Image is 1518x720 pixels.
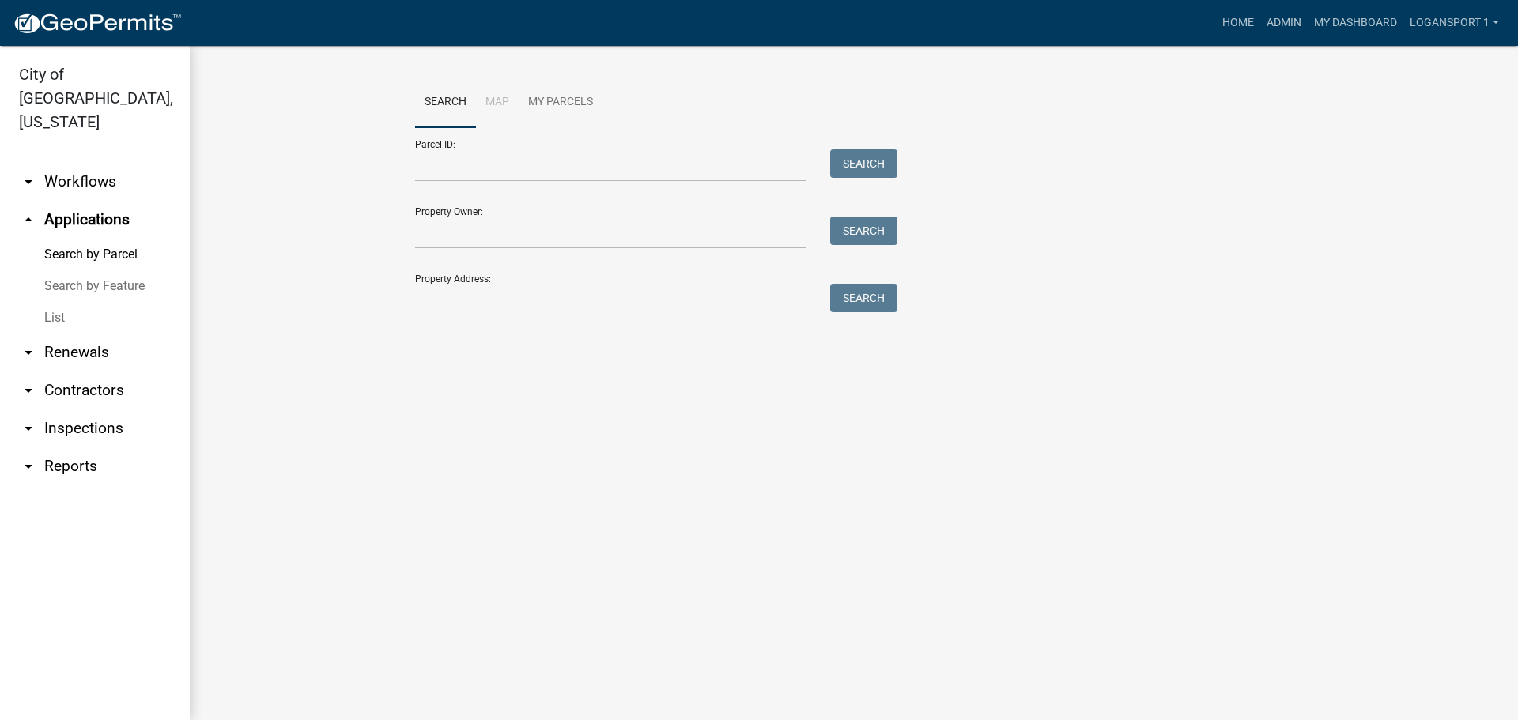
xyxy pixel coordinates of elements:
i: arrow_drop_down [19,457,38,476]
button: Search [830,217,897,245]
a: My Parcels [519,77,602,128]
button: Search [830,149,897,178]
a: Logansport 1 [1403,8,1505,38]
i: arrow_drop_up [19,210,38,229]
a: Admin [1260,8,1308,38]
i: arrow_drop_down [19,343,38,362]
i: arrow_drop_down [19,172,38,191]
a: Home [1216,8,1260,38]
a: Search [415,77,476,128]
a: My Dashboard [1308,8,1403,38]
button: Search [830,284,897,312]
i: arrow_drop_down [19,419,38,438]
i: arrow_drop_down [19,381,38,400]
